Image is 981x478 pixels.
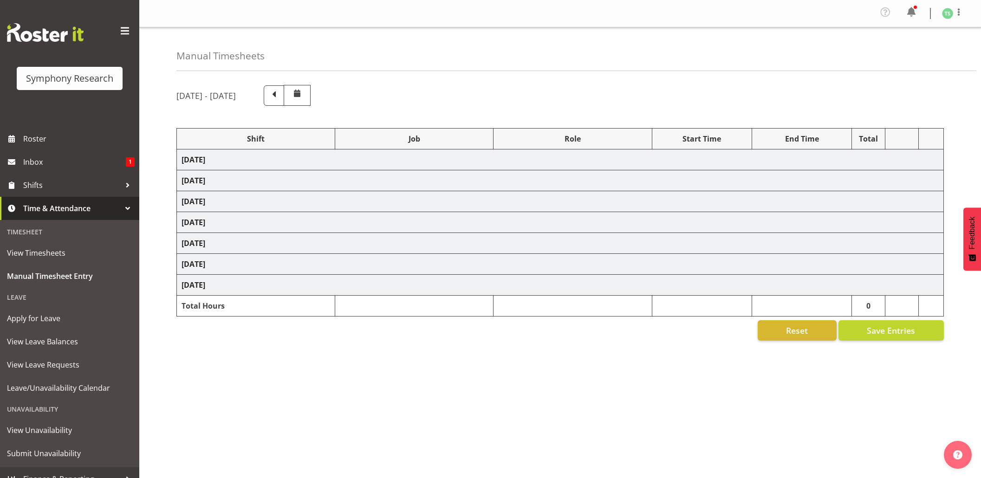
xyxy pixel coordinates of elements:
span: Roster [23,132,135,146]
div: Timesheet [2,222,137,241]
span: Inbox [23,155,126,169]
span: Shifts [23,178,121,192]
button: Reset [758,320,837,341]
td: [DATE] [177,149,944,170]
span: View Leave Requests [7,358,132,372]
img: help-xxl-2.png [953,450,962,459]
a: View Leave Balances [2,330,137,353]
a: View Unavailability [2,419,137,442]
td: [DATE] [177,191,944,212]
a: Submit Unavailability [2,442,137,465]
div: Role [498,133,647,144]
span: View Unavailability [7,423,132,437]
h4: Manual Timesheets [176,51,265,61]
span: Manual Timesheet Entry [7,269,132,283]
span: Apply for Leave [7,311,132,325]
td: 0 [852,296,885,317]
span: Reset [786,324,808,336]
span: Submit Unavailability [7,446,132,460]
div: Total [857,133,880,144]
button: Feedback - Show survey [963,207,981,271]
a: Manual Timesheet Entry [2,265,137,288]
a: Apply for Leave [2,307,137,330]
span: Leave/Unavailability Calendar [7,381,132,395]
div: Start Time [657,133,747,144]
td: [DATE] [177,170,944,191]
td: [DATE] [177,233,944,254]
td: [DATE] [177,212,944,233]
button: Save Entries [838,320,944,341]
div: Unavailability [2,400,137,419]
td: Total Hours [177,296,335,317]
img: Rosterit website logo [7,23,84,42]
div: Job [340,133,488,144]
div: Shift [182,133,330,144]
div: Leave [2,288,137,307]
a: View Leave Requests [2,353,137,376]
span: View Timesheets [7,246,132,260]
span: Time & Attendance [23,201,121,215]
span: Save Entries [867,324,915,336]
img: tanya-stebbing1954.jpg [942,8,953,19]
div: End Time [757,133,847,144]
h5: [DATE] - [DATE] [176,90,236,101]
div: Symphony Research [26,71,113,85]
a: View Timesheets [2,241,137,265]
span: Feedback [968,217,976,249]
span: 1 [126,157,135,167]
span: View Leave Balances [7,335,132,349]
td: [DATE] [177,275,944,296]
a: Leave/Unavailability Calendar [2,376,137,400]
td: [DATE] [177,254,944,275]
